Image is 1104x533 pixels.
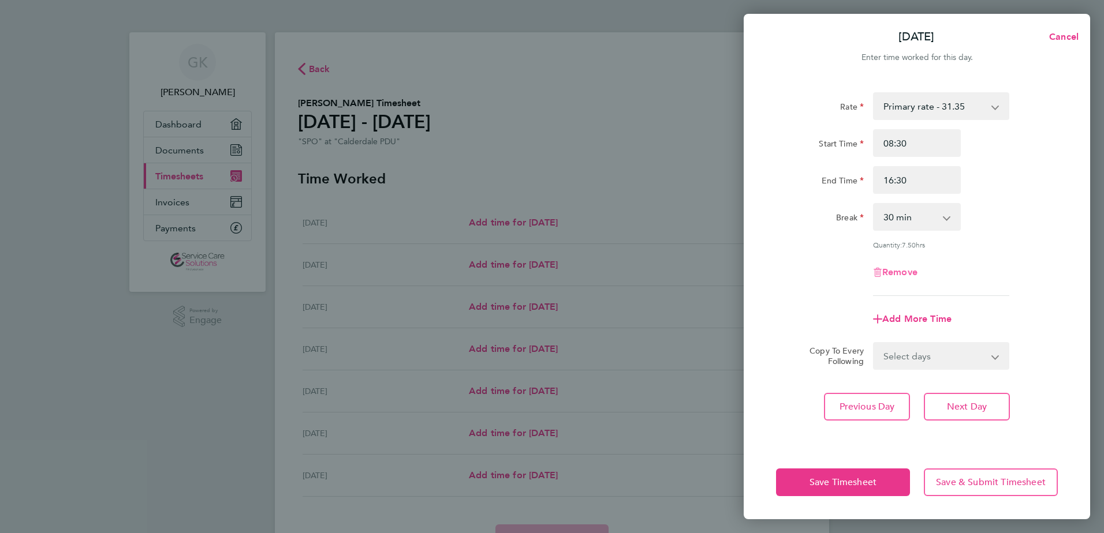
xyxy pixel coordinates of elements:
[840,102,864,115] label: Rate
[882,313,952,324] span: Add More Time
[819,138,864,152] label: Start Time
[840,401,895,412] span: Previous Day
[936,476,1046,488] span: Save & Submit Timesheet
[947,401,987,412] span: Next Day
[873,268,917,277] button: Remove
[873,166,961,194] input: E.g. 18:00
[822,175,864,189] label: End Time
[800,346,864,366] label: Copy To Every Following
[898,29,934,45] p: [DATE]
[810,476,877,488] span: Save Timesheet
[873,129,961,157] input: E.g. 08:00
[744,51,1090,65] div: Enter time worked for this day.
[836,212,864,226] label: Break
[873,314,952,324] button: Add More Time
[873,240,1009,249] div: Quantity: hrs
[902,240,916,249] span: 7.50
[824,393,910,421] button: Previous Day
[924,393,1010,421] button: Next Day
[776,468,910,496] button: Save Timesheet
[924,468,1058,496] button: Save & Submit Timesheet
[1031,25,1090,48] button: Cancel
[882,266,917,277] span: Remove
[1046,31,1079,42] span: Cancel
